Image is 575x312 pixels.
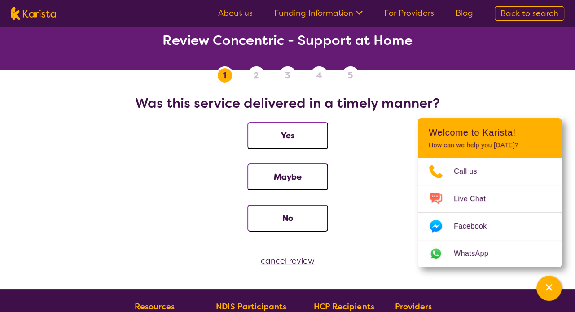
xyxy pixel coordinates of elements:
b: HCP Recipients [314,301,374,312]
a: Blog [456,8,473,18]
b: NDIS Participants [216,301,286,312]
div: Channel Menu [418,118,562,267]
button: Maybe [247,163,328,190]
a: For Providers [384,8,434,18]
span: Facebook [454,220,497,233]
ul: Choose channel [418,158,562,267]
span: Live Chat [454,192,496,206]
p: How can we help you [DATE]? [429,141,551,149]
a: About us [218,8,253,18]
span: 3 [285,69,290,82]
span: WhatsApp [454,247,499,260]
span: 1 [223,69,226,82]
button: Yes [247,122,328,149]
h2: Review Concentric - Support at Home [11,32,564,48]
img: Karista logo [11,7,56,20]
span: Call us [454,165,488,178]
a: Funding Information [274,8,363,18]
h2: Welcome to Karista! [429,127,551,138]
a: Web link opens in a new tab. [418,240,562,267]
span: 5 [348,69,353,82]
a: Back to search [495,6,564,21]
button: Channel Menu [536,276,562,301]
button: No [247,205,328,232]
span: Back to search [500,8,558,19]
b: Resources [135,301,175,312]
span: 4 [316,69,322,82]
span: 2 [254,69,259,82]
b: Providers [395,301,432,312]
h2: Was this service delivered in a timely manner? [11,95,564,111]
